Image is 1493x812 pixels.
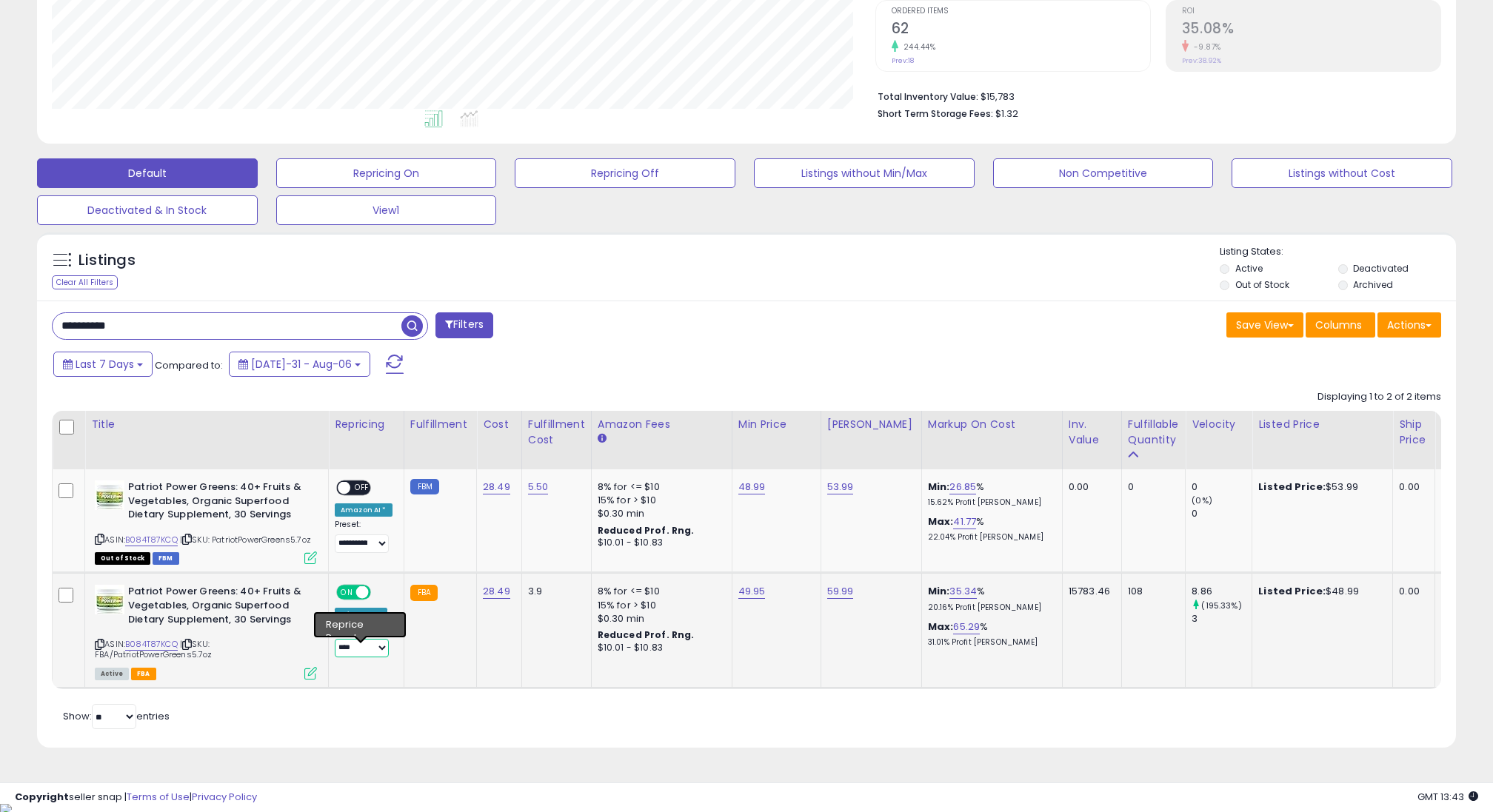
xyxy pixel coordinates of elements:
[483,584,510,599] a: 28.49
[1128,417,1179,448] div: Fulfillable Quantity
[276,158,497,188] button: Repricing On
[1192,612,1252,625] div: 3
[369,586,393,599] span: OFF
[1232,158,1452,188] button: Listings without Cost
[1069,585,1110,598] div: 15783.46
[1220,245,1455,259] p: Listing States:
[928,480,1051,508] div: %
[949,480,976,494] a: 26.85
[335,417,398,432] div: Repricing
[1192,585,1252,598] div: 8.86
[76,357,134,372] span: Last 7 Days
[928,637,1051,648] p: 31.01% Profit [PERSON_NAME]
[928,515,1051,543] div: %
[335,503,393,517] div: Amazon AI *
[180,534,311,546] span: | SKU: PatriotPowerGreens5.7oz
[125,534,178,546] a: B084T87KCQ
[410,479,439,494] small: FBM
[528,480,549,494] a: 5.50
[483,417,515,432] div: Cost
[827,480,854,494] a: 53.99
[598,599,721,612] div: 15% for > $10
[878,90,978,103] b: Total Inventory Value:
[993,158,1214,188] button: Non Competitive
[128,480,308,526] b: Patriot Power Greens: 40+ Fruits & Vegetables, Organic Superfood Dietary Supplement, 30 Servings
[192,790,257,804] a: Privacy Policy
[1258,585,1381,598] div: $48.99
[827,417,915,432] div: [PERSON_NAME]
[95,638,213,660] span: | SKU: FBA/PatriotPowerGreens5.7oz
[598,524,695,537] b: Reduced Prof. Rng.
[95,552,150,565] span: All listings that are currently out of stock and unavailable for purchase on Amazon
[335,520,393,553] div: Preset:
[738,417,815,432] div: Min Price
[598,432,607,446] small: Amazon Fees.
[91,417,322,432] div: Title
[1128,480,1174,494] div: 0
[15,790,69,804] strong: Copyright
[1182,56,1221,65] small: Prev: 38.92%
[953,514,976,529] a: 41.77
[928,585,1051,612] div: %
[410,585,438,601] small: FBA
[928,532,1051,543] p: 22.04% Profit [PERSON_NAME]
[251,357,352,372] span: [DATE]-31 - Aug-06
[1192,417,1246,432] div: Velocity
[598,642,721,654] div: $10.01 - $10.83
[928,417,1056,432] div: Markup on Cost
[1128,585,1174,598] div: 108
[598,480,721,494] div: 8% for <= $10
[1353,278,1393,291] label: Archived
[153,552,179,565] span: FBM
[435,312,493,338] button: Filters
[229,352,370,377] button: [DATE]-31 - Aug-06
[483,480,510,494] a: 28.49
[754,158,975,188] button: Listings without Min/Max
[1226,312,1303,338] button: Save View
[1069,480,1110,494] div: 0.00
[598,507,721,520] div: $0.30 min
[155,358,223,372] span: Compared to:
[127,790,190,804] a: Terms of Use
[515,158,735,188] button: Repricing Off
[827,584,854,599] a: 59.99
[95,480,317,563] div: ASIN:
[1182,7,1440,16] span: ROI
[1258,584,1326,598] b: Listed Price:
[598,494,721,507] div: 15% for > $10
[63,709,170,723] span: Show: entries
[15,791,257,805] div: seller snap | |
[738,480,766,494] a: 48.99
[892,56,914,65] small: Prev: 18
[928,620,1051,648] div: %
[1306,312,1375,338] button: Columns
[995,107,1018,121] span: $1.32
[1315,318,1362,332] span: Columns
[95,585,317,678] div: ASIN:
[738,584,766,599] a: 49.95
[878,87,1430,104] li: $15,783
[1258,417,1386,432] div: Listed Price
[598,628,695,641] b: Reduced Prof. Rng.
[1189,41,1221,53] small: -9.87%
[1353,262,1409,275] label: Deactivated
[528,585,580,598] div: 3.9
[410,417,470,432] div: Fulfillment
[1399,585,1423,598] div: 0.00
[95,668,129,680] span: All listings currently available for purchase on Amazon
[1317,390,1441,404] div: Displaying 1 to 2 of 2 items
[128,585,308,630] b: Patriot Power Greens: 40+ Fruits & Vegetables, Organic Superfood Dietary Supplement, 30 Servings
[1201,600,1241,611] small: (195.33%)
[1182,20,1440,40] h2: 35.08%
[1235,262,1263,275] label: Active
[1399,480,1423,494] div: 0.00
[949,584,977,599] a: 35.34
[892,20,1150,40] h2: 62
[928,620,954,634] b: Max:
[928,514,954,529] b: Max:
[52,275,118,289] div: Clear All Filters
[1192,494,1212,506] small: (0%)
[131,668,156,680] span: FBA
[95,480,124,510] img: 41ykcjf2J4L._SL40_.jpg
[953,620,980,634] a: 65.29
